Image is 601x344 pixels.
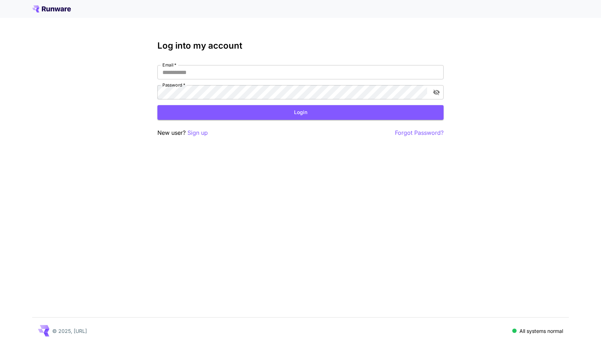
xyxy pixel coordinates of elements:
h3: Log into my account [157,41,444,51]
button: toggle password visibility [430,86,443,99]
button: Forgot Password? [395,128,444,137]
label: Password [162,82,185,88]
button: Login [157,105,444,120]
label: Email [162,62,176,68]
button: Sign up [187,128,208,137]
p: New user? [157,128,208,137]
p: © 2025, [URL] [52,327,87,335]
p: All systems normal [519,327,563,335]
